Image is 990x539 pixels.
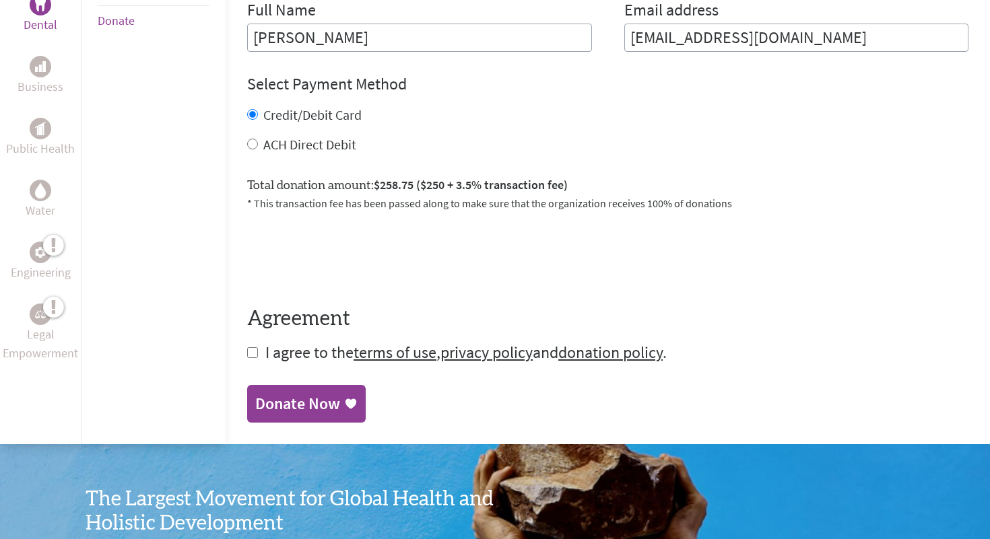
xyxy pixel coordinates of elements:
img: Engineering [35,246,46,257]
h4: Agreement [247,307,968,331]
input: Your Email [624,24,969,52]
p: Legal Empowerment [3,325,78,363]
a: donation policy [558,342,663,363]
a: WaterWater [26,180,55,220]
img: Legal Empowerment [35,310,46,318]
div: Legal Empowerment [30,303,51,325]
label: Credit/Debit Card [263,106,362,123]
div: Donate Now [255,393,340,415]
div: Business [30,56,51,77]
label: Total donation amount: [247,176,568,195]
img: Public Health [35,122,46,135]
span: I agree to the , and . [265,342,667,363]
h4: Select Payment Method [247,73,968,95]
p: Dental [24,15,57,34]
li: Donate [98,6,209,36]
h3: The Largest Movement for Global Health and Holistic Development [86,487,495,536]
a: Public HealthPublic Health [6,118,75,158]
a: EngineeringEngineering [11,242,71,282]
p: Business [18,77,63,96]
p: Engineering [11,263,71,282]
a: Legal EmpowermentLegal Empowerment [3,303,78,363]
a: privacy policy [440,342,533,363]
a: BusinessBusiness [18,56,63,96]
img: Water [35,182,46,198]
div: Water [30,180,51,201]
img: Business [35,61,46,72]
iframe: reCAPTCHA [247,227,452,280]
a: Donate [98,13,135,28]
input: Enter Full Name [247,24,592,52]
a: Donate Now [247,385,366,423]
div: Public Health [30,118,51,139]
div: Engineering [30,242,51,263]
p: * This transaction fee has been passed along to make sure that the organization receives 100% of ... [247,195,968,211]
a: terms of use [354,342,436,363]
label: ACH Direct Debit [263,136,356,153]
p: Public Health [6,139,75,158]
span: $258.75 ($250 + 3.5% transaction fee) [374,177,568,192]
p: Water [26,201,55,220]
